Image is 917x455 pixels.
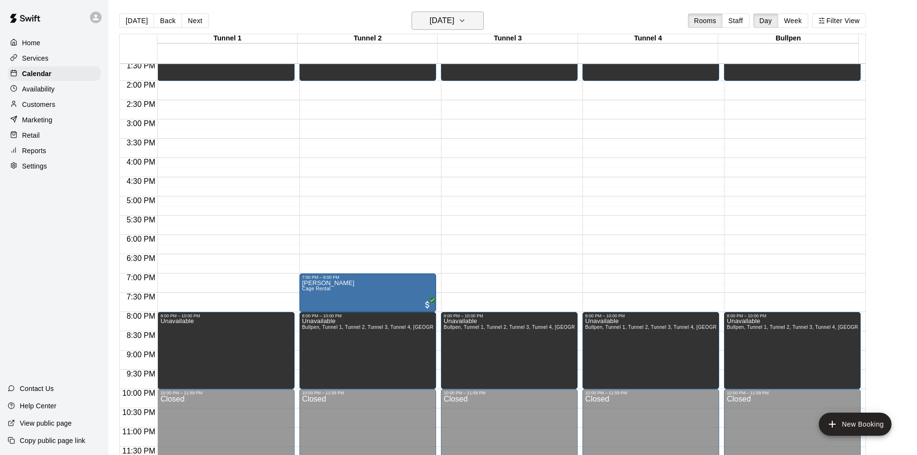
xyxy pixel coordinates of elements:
span: 8:30 PM [124,331,158,339]
button: Week [778,13,808,28]
div: 8:00 PM – 10:00 PM: Unavailable [441,312,578,389]
span: 4:30 PM [124,177,158,185]
p: Home [22,38,40,48]
span: 11:00 PM [120,428,157,436]
div: Tunnel 1 [157,34,297,43]
div: 10:00 PM – 11:59 PM [160,390,291,395]
span: 9:00 PM [124,351,158,359]
span: 4:00 PM [124,158,158,166]
span: All customers have paid [423,300,432,310]
button: Rooms [688,13,723,28]
div: 7:00 PM – 8:00 PM [302,275,433,280]
a: Services [8,51,101,65]
div: 8:00 PM – 10:00 PM: Unavailable [724,312,861,389]
button: Staff [722,13,749,28]
div: Tunnel 4 [578,34,718,43]
div: 7:00 PM – 8:00 PM: Lupe Jaramillo [299,273,436,312]
a: Settings [8,159,101,173]
span: 8:00 PM [124,312,158,320]
p: Reports [22,146,46,156]
span: 3:30 PM [124,139,158,147]
p: Contact Us [20,384,54,393]
p: Copy public page link [20,436,85,445]
p: Marketing [22,115,52,125]
span: Bullpen, Tunnel 1, Tunnel 2, Tunnel 3, Tunnel 4, [GEOGRAPHIC_DATA], [US_STATE][GEOGRAPHIC_DATA], ... [302,325,662,330]
span: 10:00 PM [120,389,157,397]
p: Help Center [20,401,56,411]
span: 11:30 PM [120,447,157,455]
div: 8:00 PM – 10:00 PM [302,313,433,318]
span: 7:30 PM [124,293,158,301]
p: Availability [22,84,55,94]
span: 7:00 PM [124,273,158,282]
div: 8:00 PM – 10:00 PM [727,313,858,318]
div: Bullpen [718,34,858,43]
span: Cage Rental [302,286,331,291]
button: [DATE] [412,12,484,30]
a: Retail [8,128,101,143]
span: 9:30 PM [124,370,158,378]
p: Services [22,53,49,63]
p: Customers [22,100,55,109]
div: 10:00 PM – 11:59 PM [444,390,575,395]
span: 6:30 PM [124,254,158,262]
p: Settings [22,161,47,171]
a: Marketing [8,113,101,127]
button: [DATE] [119,13,154,28]
div: 10:00 PM – 11:59 PM [727,390,858,395]
div: 8:00 PM – 10:00 PM [444,313,575,318]
span: 10:30 PM [120,408,157,416]
a: Home [8,36,101,50]
p: Calendar [22,69,52,78]
div: Tunnel 3 [438,34,578,43]
span: 5:30 PM [124,216,158,224]
span: 3:00 PM [124,119,158,128]
a: Calendar [8,66,101,81]
span: 2:00 PM [124,81,158,89]
div: 10:00 PM – 11:59 PM [585,390,716,395]
span: Bullpen, Tunnel 1, Tunnel 2, Tunnel 3, Tunnel 4, [GEOGRAPHIC_DATA], [US_STATE][GEOGRAPHIC_DATA], ... [444,325,804,330]
h6: [DATE] [430,14,454,27]
div: 8:00 PM – 10:00 PM: Unavailable [157,312,294,389]
div: 8:00 PM – 10:00 PM: Unavailable [582,312,719,389]
a: Availability [8,82,101,96]
button: add [819,413,891,436]
p: Retail [22,130,40,140]
span: 5:00 PM [124,196,158,205]
span: 2:30 PM [124,100,158,108]
button: Day [753,13,778,28]
button: Back [154,13,182,28]
div: 10:00 PM – 11:59 PM [302,390,433,395]
div: 8:00 PM – 10:00 PM [160,313,291,318]
div: Tunnel 2 [297,34,438,43]
a: Reports [8,143,101,158]
div: 8:00 PM – 10:00 PM: Unavailable [299,312,436,389]
div: 8:00 PM – 10:00 PM [585,313,716,318]
span: 1:30 PM [124,62,158,70]
span: 6:00 PM [124,235,158,243]
a: Customers [8,97,101,112]
button: Next [181,13,208,28]
button: Filter View [812,13,866,28]
p: View public page [20,418,72,428]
